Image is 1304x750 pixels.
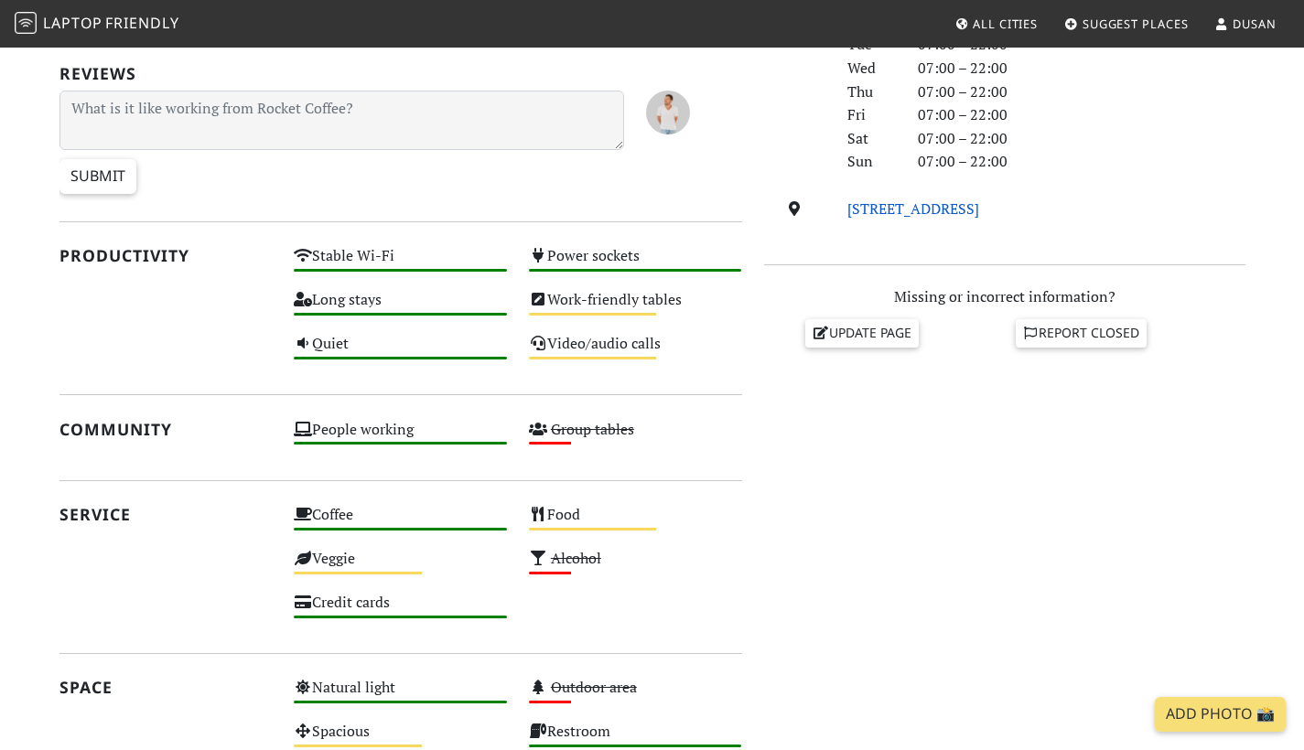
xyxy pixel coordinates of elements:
[836,80,906,104] div: Thu
[551,677,637,697] s: Outdoor area
[105,13,178,33] span: Friendly
[1233,16,1277,32] span: Dusan
[283,545,518,589] div: Veggie
[764,285,1245,309] p: Missing or incorrect information?
[518,330,753,374] div: Video/audio calls
[646,91,690,134] img: 6709-dusan.jpg
[805,319,919,347] a: Update page
[847,198,979,219] a: [STREET_ADDRESS]
[15,12,37,34] img: LaptopFriendly
[59,420,273,439] h2: Community
[1057,7,1196,40] a: Suggest Places
[551,548,601,568] s: Alcohol
[59,505,273,524] h2: Service
[43,13,102,33] span: Laptop
[1207,7,1283,40] a: Dusan
[59,678,273,697] h2: Space
[836,127,906,151] div: Sat
[907,57,1256,80] div: 07:00 – 22:00
[907,150,1256,174] div: 07:00 – 22:00
[283,589,518,633] div: Credit cards
[907,80,1256,104] div: 07:00 – 22:00
[15,8,179,40] a: LaptopFriendly LaptopFriendly
[283,286,518,330] div: Long stays
[518,242,753,286] div: Power sockets
[283,416,518,460] div: People working
[59,64,742,83] h2: Reviews
[907,103,1256,127] div: 07:00 – 22:00
[836,103,906,127] div: Fri
[283,674,518,718] div: Natural light
[283,501,518,545] div: Coffee
[518,286,753,330] div: Work-friendly tables
[59,159,136,194] input: Submit
[518,501,753,545] div: Food
[836,150,906,174] div: Sun
[1016,319,1148,347] a: Report closed
[283,242,518,286] div: Stable Wi-Fi
[59,246,273,265] h2: Productivity
[973,16,1038,32] span: All Cities
[836,57,906,80] div: Wed
[947,7,1045,40] a: All Cities
[1155,697,1286,732] a: Add Photo 📸
[283,330,518,374] div: Quiet
[907,127,1256,151] div: 07:00 – 22:00
[1083,16,1189,32] span: Suggest Places
[551,419,634,439] s: Group tables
